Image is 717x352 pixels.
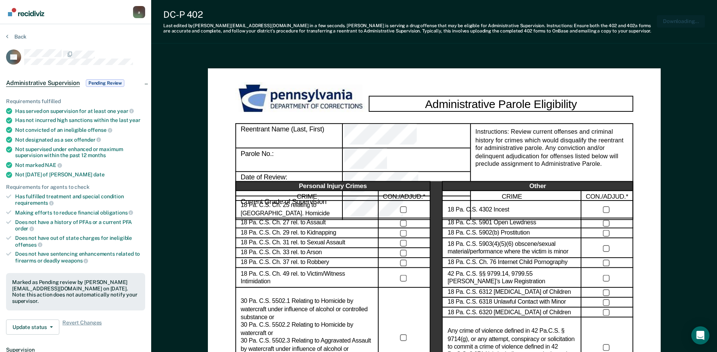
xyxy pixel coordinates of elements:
div: Not convicted of an ineligible [15,127,145,133]
span: months [88,152,106,158]
div: Marked as Pending review by [PERSON_NAME][EMAIL_ADDRESS][DOMAIN_NAME] on [DATE]. Note: this actio... [12,279,139,304]
div: Not marked [15,162,145,168]
label: 18 Pa. C.S. 5901 Open Lewdness [448,219,536,227]
label: 18 Pa. C.S. 6312 [MEDICAL_DATA] of Children [448,289,571,296]
span: offenses [15,242,42,248]
div: Making efforts to reduce financial [15,209,145,216]
button: Downloading... [657,15,705,28]
div: Does not have out of state charges for ineligible [15,235,145,248]
button: Back [6,33,26,40]
label: 18 Pa. C.S. 6318 Unlawful Contact with Minor [448,299,566,307]
span: year [117,108,134,114]
span: NAE [45,162,62,168]
label: 18 Pa. C.S. Ch. 25 relating to [GEOGRAPHIC_DATA]. Homicide [240,202,373,218]
div: Requirements fulfilled [6,98,145,105]
span: offense [88,127,112,133]
span: obligations [100,210,133,216]
label: 18 Pa. C.S. Ch. 37 rel. to Robbery [240,259,329,267]
div: Has served on supervision for at least one [15,108,145,114]
div: Reentrant Name (Last, First) [235,124,342,148]
span: date [93,171,104,178]
div: a [133,6,145,18]
div: Reentrant Name (Last, First) [343,124,470,148]
span: year [129,117,140,123]
img: PDOC Logo [235,82,369,116]
div: CRIME [442,191,581,201]
label: 18 Pa. C.S. Ch. 29 rel. to Kidnapping [240,229,336,237]
span: in a few seconds [310,23,344,28]
div: Not [DATE] of [PERSON_NAME] [15,171,145,178]
label: 18 Pa. C.S. 4302 Incest [448,206,509,214]
label: 18 Pa. C.S. 6320 [MEDICAL_DATA] of Children [448,309,571,316]
label: 18 Pa. C.S. Ch. 27 rel. to Assault [240,219,325,227]
label: 42 Pa. C.S. §§ 9799.14, 9799.55 [PERSON_NAME]’s Law Registration [448,270,576,286]
div: Date of Review: [343,172,470,196]
span: requirements [15,200,54,206]
div: DC-P 402 [163,9,657,20]
label: 18 Pa. C.S. Ch. 31 rel. to Sexual Assault [240,239,345,247]
div: Requirements for agents to check [6,184,145,190]
span: Pending Review [86,79,124,87]
label: 18 Pa. C.S. 5902(b) Prostitution [448,229,530,237]
div: Open Intercom Messenger [691,326,709,344]
div: Administrative Parole Eligibility [369,96,633,112]
div: CRIME [235,191,378,201]
div: Instructions: Review current offenses and criminal history for crimes which would disqualify the ... [470,124,633,220]
div: CON./ADJUD.* [378,191,430,201]
label: 18 Pa. C.S. 5903(4)(5)(6) obscene/sexual material/performance where the victim is minor [448,240,576,256]
div: Last edited by [PERSON_NAME][EMAIL_ADDRESS][DOMAIN_NAME] . [PERSON_NAME] is serving a drug offens... [163,23,657,34]
span: Revert Changes [62,320,102,335]
div: Date of Review: [235,172,342,196]
label: 18 Pa. C.S. Ch. 49 rel. to Victim/Witness Intimidation [240,270,373,286]
div: Other [442,181,633,191]
div: Not designated as a sex [15,136,145,143]
div: Parole No.: [343,148,470,172]
label: 18 Pa. C.S. Ch. 76 Internet Child Pornography [448,259,567,267]
label: 18 Pa. C.S. Ch. 33 rel. to Arson [240,249,322,257]
div: CON./ADJUD.* [581,191,633,201]
div: Does not have a history of PFAs or a current PFA order [15,219,145,232]
span: weapons [61,258,88,264]
div: Does not have sentencing enhancements related to firearms or deadly [15,251,145,264]
button: Profile dropdown button [133,6,145,18]
span: offender [74,137,101,143]
div: Personal Injury Crimes [235,181,430,191]
div: Parole No.: [235,148,342,172]
div: Not supervised under enhanced or maximum supervision within the past 12 [15,146,145,159]
img: Recidiviz [8,8,44,16]
button: Update status [6,320,59,335]
div: Has fulfilled treatment and special condition [15,193,145,206]
span: Administrative Supervision [6,79,80,87]
div: Has not incurred high sanctions within the last [15,117,145,124]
